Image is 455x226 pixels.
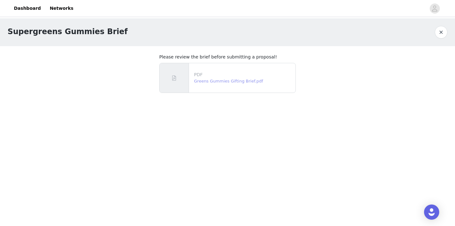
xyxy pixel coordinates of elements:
h1: Supergreens Gummies Brief [8,26,128,37]
a: Networks [46,1,77,15]
p: PDF [194,71,293,78]
a: Greens Gummies Gifting Brief.pdf [194,79,263,83]
a: Dashboard [10,1,45,15]
div: Open Intercom Messenger [424,205,439,220]
div: avatar [432,3,438,14]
